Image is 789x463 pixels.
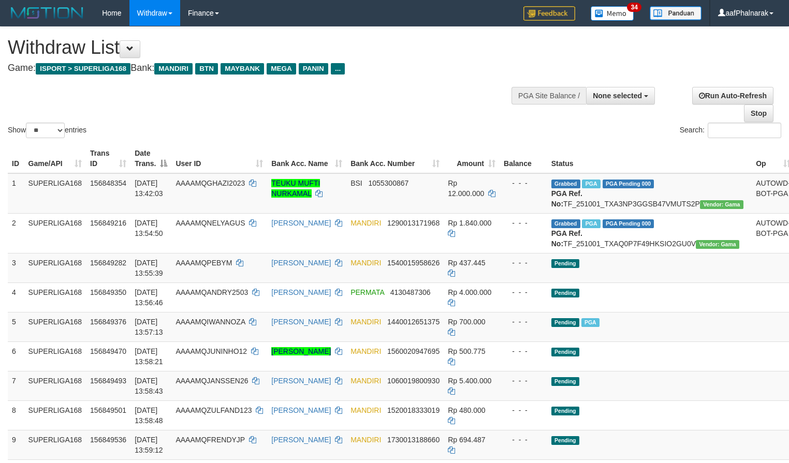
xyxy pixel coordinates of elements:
[708,123,781,138] input: Search:
[8,312,24,341] td: 5
[504,346,543,356] div: - - -
[24,400,86,430] td: SUPERLIGA168
[350,179,362,187] span: BSI
[135,347,163,366] span: [DATE] 13:58:21
[271,406,331,414] a: [PERSON_NAME]
[504,435,543,445] div: - - -
[90,259,126,267] span: 156849282
[8,144,24,173] th: ID
[551,436,579,445] span: Pending
[90,288,126,296] span: 156849350
[448,377,491,385] span: Rp 5.400.000
[176,436,245,444] span: AAAAMQFRENDYJP
[8,5,86,21] img: MOTION_logo.png
[504,287,543,297] div: - - -
[387,377,440,385] span: Copy 1060019800930 to clipboard
[523,6,575,21] img: Feedback.jpg
[271,288,331,296] a: [PERSON_NAME]
[271,377,331,385] a: [PERSON_NAME]
[448,179,484,198] span: Rp 12.000.000
[176,259,232,267] span: AAAAMQPEBYM
[551,189,582,208] b: PGA Ref. No:
[346,144,444,173] th: Bank Acc. Number: activate to sort column ascending
[154,63,193,74] span: MANDIRI
[504,317,543,327] div: - - -
[176,318,245,326] span: AAAAMQIWANNOZA
[551,348,579,356] span: Pending
[90,436,126,444] span: 156849536
[504,258,543,268] div: - - -
[24,282,86,312] td: SUPERLIGA168
[350,347,381,355] span: MANDIRI
[551,180,580,188] span: Grabbed
[387,436,440,444] span: Copy 1730013188660 to clipboard
[86,144,130,173] th: Trans ID: activate to sort column ascending
[271,179,320,198] a: TEUKU MUFTI NURKAMAL
[547,213,752,253] td: TF_251001_TXAQ0P7F49HKSIO2GU0V
[591,6,634,21] img: Button%20Memo.svg
[90,318,126,326] span: 156849376
[8,371,24,400] td: 7
[504,178,543,188] div: - - -
[176,347,247,355] span: AAAAMQJUNINHO12
[350,288,384,296] span: PERMATA
[8,63,516,73] h4: Game: Bank:
[390,288,431,296] span: Copy 4130487306 to clipboard
[8,37,516,58] h1: Withdraw List
[24,430,86,459] td: SUPERLIGA168
[8,253,24,282] td: 3
[171,144,267,173] th: User ID: activate to sort column ascending
[8,400,24,430] td: 8
[582,219,600,228] span: Marked by aafchhiseyha
[267,63,296,74] span: MEGA
[271,219,331,227] a: [PERSON_NAME]
[90,406,126,414] span: 156849501
[176,406,252,414] span: AAAAMQZULFAND123
[444,144,500,173] th: Amount: activate to sort column ascending
[24,213,86,253] td: SUPERLIGA168
[368,179,408,187] span: Copy 1055300867 to clipboard
[8,173,24,214] td: 1
[135,219,163,237] span: [DATE] 13:54:50
[195,63,218,74] span: BTN
[700,200,743,209] span: Vendor URL: https://trx31.1velocity.biz
[176,179,245,187] span: AAAAMQGHAZI2023
[551,318,579,327] span: Pending
[8,341,24,371] td: 6
[90,377,126,385] span: 156849493
[267,144,346,173] th: Bank Acc. Name: activate to sort column ascending
[551,229,582,248] b: PGA Ref. No:
[26,123,65,138] select: Showentries
[448,347,485,355] span: Rp 500.775
[271,318,331,326] a: [PERSON_NAME]
[24,371,86,400] td: SUPERLIGA168
[680,123,781,138] label: Search:
[547,173,752,214] td: TF_251001_TXA3NP3GGSB47VMUTS2P
[448,318,485,326] span: Rp 700.000
[24,341,86,371] td: SUPERLIGA168
[350,219,381,227] span: MANDIRI
[387,219,440,227] span: Copy 1290013171968 to clipboard
[221,63,264,74] span: MAYBANK
[350,318,381,326] span: MANDIRI
[603,219,654,228] span: PGA Pending
[696,240,739,249] span: Vendor URL: https://trx31.1velocity.biz
[24,253,86,282] td: SUPERLIGA168
[24,144,86,173] th: Game/API: activate to sort column ascending
[90,219,126,227] span: 156849216
[504,218,543,228] div: - - -
[504,376,543,386] div: - - -
[603,180,654,188] span: PGA Pending
[8,213,24,253] td: 2
[176,219,245,227] span: AAAAMQNELYAGUS
[271,347,331,355] a: [PERSON_NAME]
[350,377,381,385] span: MANDIRI
[90,179,126,187] span: 156848354
[135,436,163,454] span: [DATE] 13:59:12
[551,219,580,228] span: Grabbed
[135,377,163,395] span: [DATE] 13:58:43
[135,406,163,425] span: [DATE] 13:58:48
[299,63,328,74] span: PANIN
[130,144,171,173] th: Date Trans.: activate to sort column descending
[135,259,163,277] span: [DATE] 13:55:39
